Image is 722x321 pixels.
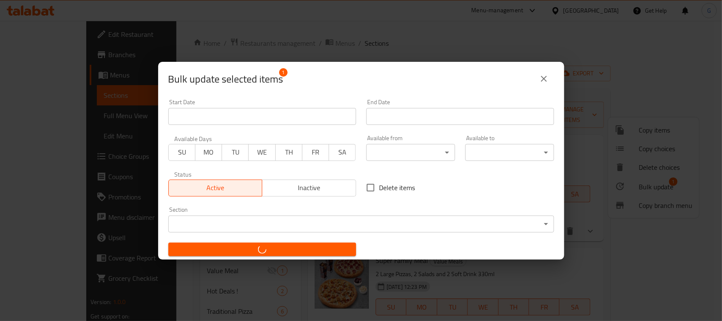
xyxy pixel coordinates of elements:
button: TU [222,144,249,161]
span: Active [172,182,259,194]
span: TH [279,146,299,158]
button: Inactive [262,180,356,196]
span: 1 [279,68,288,77]
button: close [534,69,554,89]
span: Inactive [266,182,353,194]
span: MO [199,146,219,158]
span: FR [306,146,326,158]
span: SA [332,146,352,158]
button: MO [195,144,222,161]
span: Delete items [379,183,415,193]
button: SA [329,144,356,161]
span: TU [225,146,245,158]
div: ​ [168,216,554,232]
span: SU [172,146,192,158]
button: TH [275,144,302,161]
span: Selected items count [168,72,283,86]
button: WE [248,144,275,161]
button: SU [168,144,195,161]
div: ​ [465,144,554,161]
span: WE [252,146,272,158]
div: ​ [366,144,455,161]
button: FR [302,144,329,161]
button: Active [168,180,263,196]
